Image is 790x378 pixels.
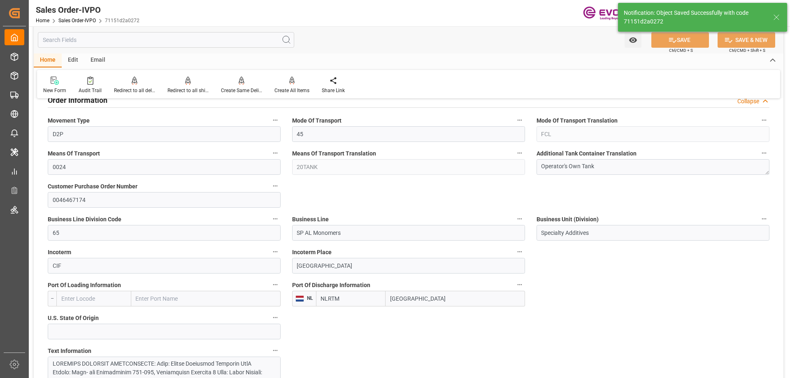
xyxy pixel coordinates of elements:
button: Additional Tank Container Translation [759,148,769,158]
span: Means Of Transport [48,149,100,158]
button: Mode Of Transport [514,115,525,125]
button: Means Of Transport Translation [514,148,525,158]
span: U.S. State Of Origin [48,314,99,322]
button: SAVE & NEW [718,32,775,48]
span: NL [304,295,313,301]
h2: Order Information [48,95,107,106]
div: Create All Items [274,87,309,94]
button: Port Of Discharge Information [514,279,525,290]
button: Business Unit (Division) [759,213,769,224]
button: U.S. State Of Origin [270,312,281,323]
img: country [295,295,304,302]
div: Create Same Delivery Date [221,87,262,94]
div: Notification: Object Saved Successfully with code 71151d2a0272 [624,9,765,26]
input: Enter Locode [316,291,386,306]
span: Incoterm [48,248,71,257]
button: open menu [625,32,641,48]
span: Mode Of Transport Translation [537,116,618,125]
button: SAVE [651,32,709,48]
input: Enter Port Name [386,291,525,306]
input: Enter Locode [56,291,131,306]
span: Business Line Division Code [48,215,121,224]
div: Audit Trail [79,87,102,94]
span: Ctrl/CMD + S [669,47,693,53]
button: Business Line [514,213,525,224]
a: Home [36,18,49,23]
div: Sales Order-IVPO [36,4,139,16]
input: Enter Port Name [131,291,281,306]
button: Text Information [270,345,281,356]
button: Port Of Loading Information [270,279,281,290]
div: Collapse [737,97,759,106]
img: Evonik-brand-mark-Deep-Purple-RGB.jpeg_1700498283.jpeg [583,6,637,21]
div: Email [84,53,112,67]
div: New Form [43,87,66,94]
input: Search Fields [38,32,294,48]
span: Means Of Transport Translation [292,149,376,158]
button: Mode Of Transport Translation [759,115,769,125]
div: Edit [62,53,84,67]
button: Business Line Division Code [270,213,281,224]
span: Text Information [48,347,91,355]
div: Share Link [322,87,345,94]
span: Port Of Discharge Information [292,281,370,290]
button: Movement Type [270,115,281,125]
div: -- [48,291,56,306]
textarea: Operator's Own Tank [537,159,769,175]
span: Business Line [292,215,329,224]
div: Redirect to all shipments [167,87,209,94]
span: Ctrl/CMD + Shift + S [729,47,765,53]
span: Additional Tank Container Translation [537,149,637,158]
button: Incoterm Place [514,246,525,257]
div: Redirect to all deliveries [114,87,155,94]
button: Customer Purchase Order Number [270,181,281,191]
div: Home [34,53,62,67]
span: Port Of Loading Information [48,281,121,290]
span: Customer Purchase Order Number [48,182,137,191]
span: Business Unit (Division) [537,215,599,224]
button: Means Of Transport [270,148,281,158]
span: Movement Type [48,116,90,125]
button: Incoterm [270,246,281,257]
a: Sales Order-IVPO [58,18,96,23]
span: Incoterm Place [292,248,332,257]
span: Mode Of Transport [292,116,342,125]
